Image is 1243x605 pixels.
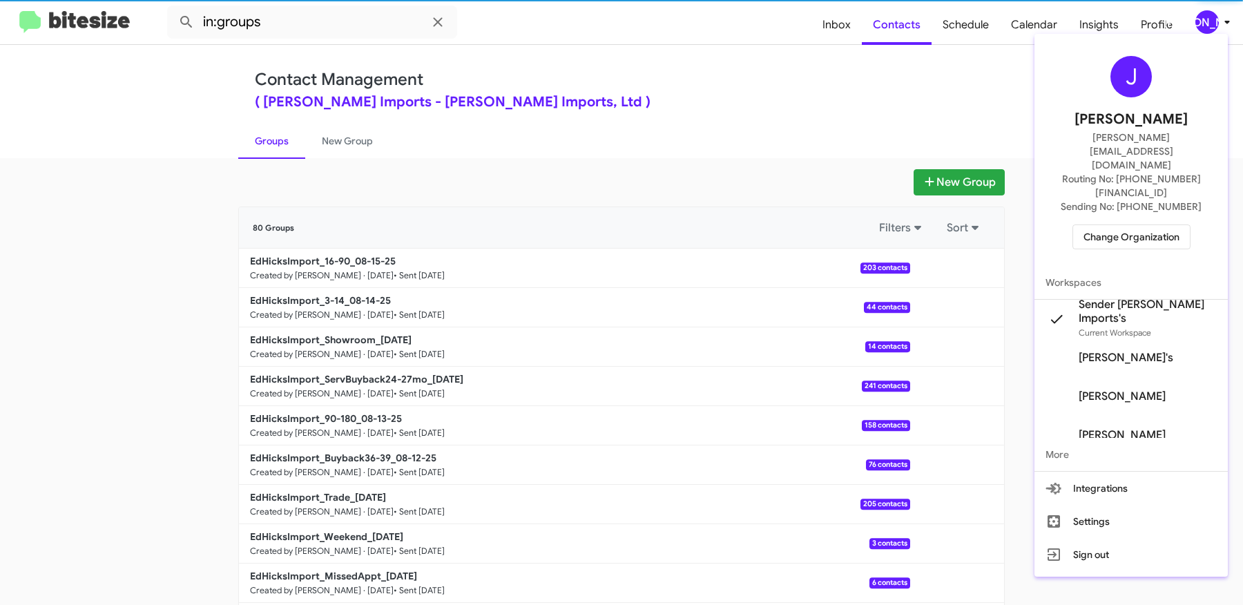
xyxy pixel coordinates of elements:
[1034,538,1228,571] button: Sign out
[1034,505,1228,538] button: Settings
[1051,131,1211,172] span: [PERSON_NAME][EMAIL_ADDRESS][DOMAIN_NAME]
[1034,438,1228,471] span: More
[1079,428,1166,442] span: [PERSON_NAME]
[1079,327,1151,338] span: Current Workspace
[1079,351,1173,365] span: [PERSON_NAME]'s
[1034,266,1228,299] span: Workspaces
[1072,224,1191,249] button: Change Organization
[1075,108,1188,131] span: [PERSON_NAME]
[1079,390,1166,403] span: [PERSON_NAME]
[1034,472,1228,505] button: Integrations
[1051,172,1211,200] span: Routing No: [PHONE_NUMBER][FINANCIAL_ID]
[1061,200,1202,213] span: Sending No: [PHONE_NUMBER]
[1110,56,1152,97] div: J
[1079,298,1217,325] span: Sender [PERSON_NAME] Imports's
[1083,225,1179,249] span: Change Organization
